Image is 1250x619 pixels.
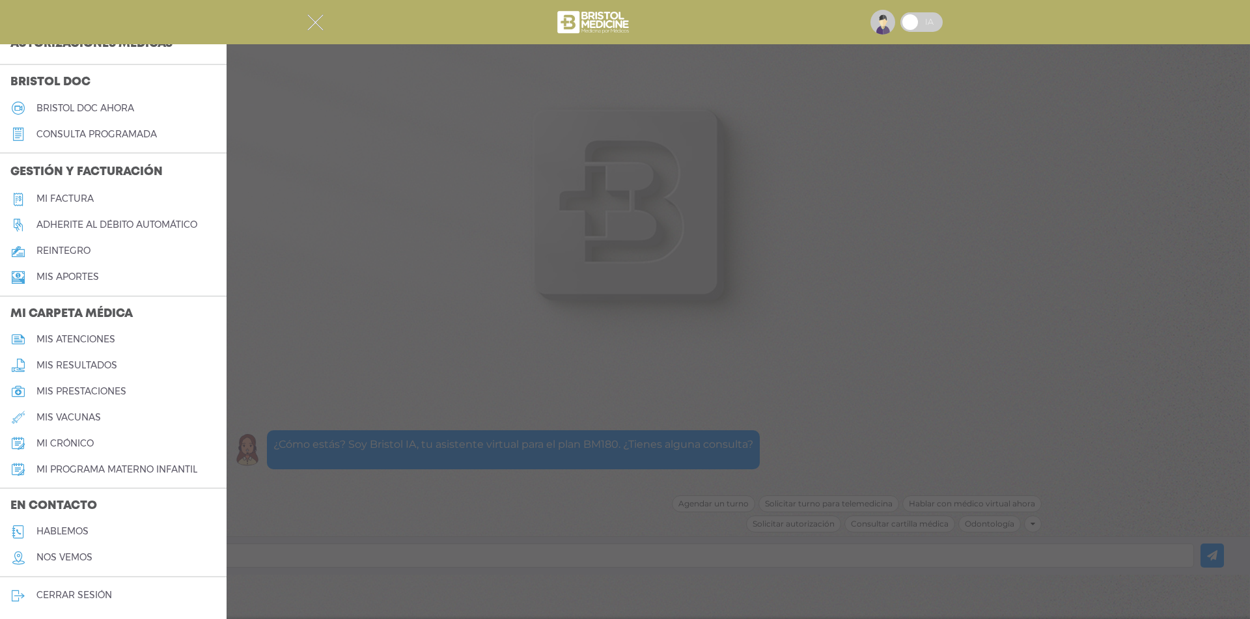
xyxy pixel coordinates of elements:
[36,129,157,140] h5: consulta programada
[36,219,197,230] h5: Adherite al débito automático
[36,464,197,475] h5: mi programa materno infantil
[307,14,324,31] img: Cober_menu-close-white.svg
[36,438,94,449] h5: mi crónico
[36,334,115,345] h5: mis atenciones
[36,360,117,371] h5: mis resultados
[36,245,90,256] h5: reintegro
[555,7,633,38] img: bristol-medicine-blanco.png
[36,103,134,114] h5: Bristol doc ahora
[36,412,101,423] h5: mis vacunas
[36,526,89,537] h5: hablemos
[36,193,94,204] h5: Mi factura
[36,590,112,601] h5: cerrar sesión
[36,271,99,282] h5: Mis aportes
[36,386,126,397] h5: mis prestaciones
[870,10,895,34] img: profile-placeholder.svg
[36,552,92,563] h5: nos vemos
